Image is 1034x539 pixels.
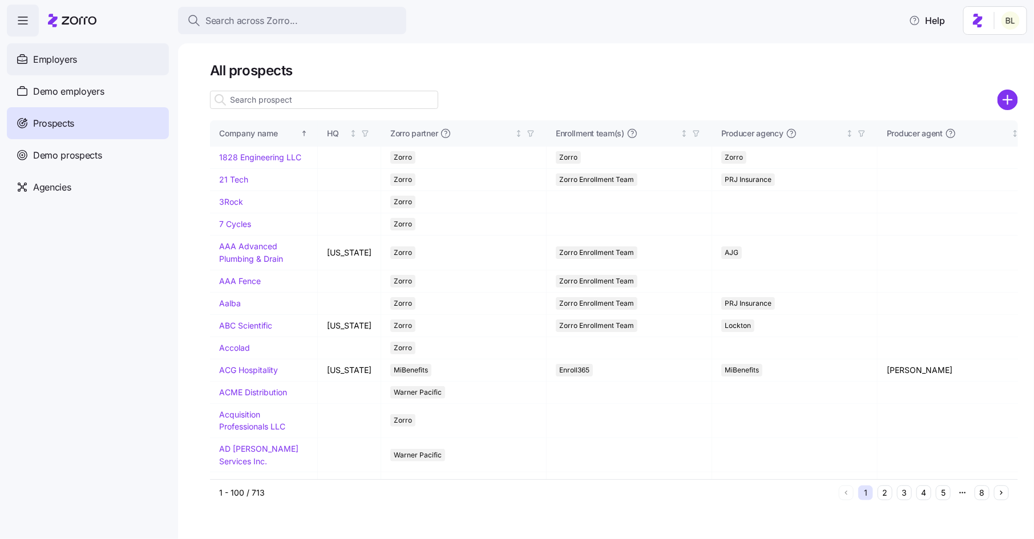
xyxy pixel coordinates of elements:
button: 1 [858,485,873,500]
a: Prospects [7,107,169,139]
span: Enroll365 [559,364,589,376]
span: Zorro [394,173,412,186]
svg: add icon [997,90,1018,110]
span: Employers [33,52,77,67]
button: Help [900,9,954,32]
a: Acquisition Professionals LLC [219,410,285,432]
button: Previous page [839,485,854,500]
a: 7 Cycles [219,219,251,229]
span: Demo prospects [33,148,102,163]
th: Producer agencyNot sorted [712,120,878,147]
div: Company name [219,127,298,140]
a: Demo prospects [7,139,169,171]
span: Warner Pacific [394,449,442,461]
button: 2 [878,485,892,500]
span: Zorro partner [390,128,438,139]
span: Lockton [725,319,751,332]
span: MiBenefits [394,364,428,376]
span: Agencies [33,180,71,194]
td: [US_STATE] [318,359,381,382]
span: Producer agency [721,128,783,139]
a: AAA Fence [219,276,261,286]
th: HQNot sorted [318,120,381,147]
span: Zorro Enrollment Team [559,173,634,186]
span: Enrollment team(s) [556,128,624,139]
span: Producer agent [887,128,943,139]
span: MiBenefits [725,364,759,376]
span: Zorro [725,151,743,164]
span: Warner Pacific [394,386,442,399]
a: 1828 Engineering LLC [219,152,301,162]
span: Zorro [394,319,412,332]
span: Zorro Enrollment Team [559,246,634,259]
a: 3Rock [219,197,243,206]
div: Not sorted [680,129,688,137]
a: AD [PERSON_NAME] Services Inc. [219,444,298,466]
div: 1 - 100 / 713 [219,487,834,499]
button: 5 [936,485,951,500]
span: Zorro [394,218,412,230]
th: Zorro partnerNot sorted [381,120,547,147]
div: Not sorted [515,129,523,137]
div: Sorted ascending [300,129,308,137]
button: 8 [975,485,989,500]
div: HQ [327,127,347,140]
span: PRJ Insurance [725,297,772,310]
div: Not sorted [1011,129,1019,137]
a: Aalba [219,298,241,308]
input: Search prospect [210,91,438,109]
button: 4 [916,485,931,500]
span: Zorro [559,151,577,164]
a: ACME Distribution [219,387,287,397]
td: [US_STATE] [318,236,381,270]
span: AJG [725,246,738,259]
div: Not sorted [349,129,357,137]
td: [US_STATE] [318,315,381,337]
h1: All prospects [210,62,1018,79]
button: Search across Zorro... [178,7,406,34]
span: Zorro [394,414,412,427]
button: 3 [897,485,912,500]
span: Zorro [394,342,412,354]
a: Accolad [219,343,250,352]
a: AAA Advanced Plumbing & Drain [219,241,283,264]
span: Zorro [394,196,412,208]
span: PRJ Insurance [725,173,772,186]
span: Zorro Enrollment Team [559,319,634,332]
a: Demo employers [7,75,169,107]
img: 2fabda6663eee7a9d0b710c60bc473af [1001,11,1020,30]
a: ABC Scientific [219,321,272,330]
span: Search across Zorro... [205,14,298,28]
span: Zorro Enrollment Team [559,275,634,287]
span: Help [909,14,945,27]
span: Zorro [394,246,412,259]
div: Not sorted [846,129,854,137]
a: Agencies [7,171,169,203]
a: Advanced Wireless Communications [219,478,292,500]
a: 21 Tech [219,175,248,184]
span: Zorro [394,151,412,164]
button: Next page [994,485,1009,500]
th: Company nameSorted ascending [210,120,318,147]
span: Zorro [394,297,412,310]
a: ACG Hospitality [219,365,278,375]
a: Employers [7,43,169,75]
span: Zorro Enrollment Team [559,297,634,310]
th: Enrollment team(s)Not sorted [547,120,712,147]
span: Zorro [394,275,412,287]
span: Prospects [33,116,74,131]
span: Demo employers [33,84,104,99]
